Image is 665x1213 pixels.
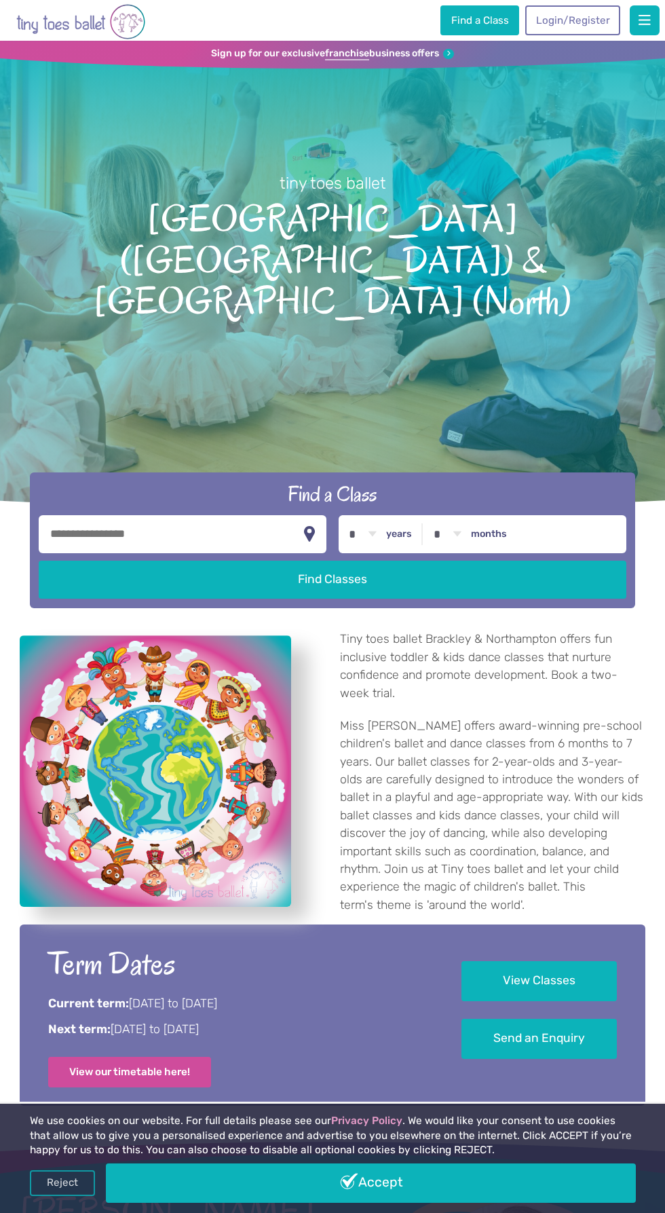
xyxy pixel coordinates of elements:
[340,717,645,914] p: Miss [PERSON_NAME] offers award-winning pre-school children's ballet and dance classes from 6 mon...
[16,3,145,41] img: tiny toes ballet
[525,5,620,35] a: Login/Register
[48,1057,211,1087] a: View our timetable here!
[39,481,626,508] h2: Find a Class
[39,561,626,599] button: Find Classes
[48,1021,426,1038] p: [DATE] to [DATE]
[48,996,129,1010] strong: Current term:
[30,1170,95,1196] a: Reject
[386,528,412,540] label: years
[48,1022,111,1036] strong: Next term:
[461,961,617,1001] a: View Classes
[331,1115,402,1127] a: Privacy Policy
[30,1114,636,1158] p: We use cookies on our website. For full details please see our . We would like your consent to us...
[280,174,386,193] small: tiny toes ballet
[48,995,426,1012] p: [DATE] to [DATE]
[440,5,519,35] a: Find a Class
[106,1163,636,1203] a: Accept
[471,528,507,540] label: months
[48,944,426,985] h2: Term Dates
[461,1019,617,1059] a: Send an Enquiry
[325,48,369,60] strong: franchise
[340,630,645,702] p: Tiny toes ballet Brackley & Northampton offers fun inclusive toddler & kids dance classes that nu...
[20,195,645,322] span: [GEOGRAPHIC_DATA] ([GEOGRAPHIC_DATA]) & [GEOGRAPHIC_DATA] (North)
[211,48,454,60] a: Sign up for our exclusivefranchisebusiness offers
[20,635,291,907] a: View full-size image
